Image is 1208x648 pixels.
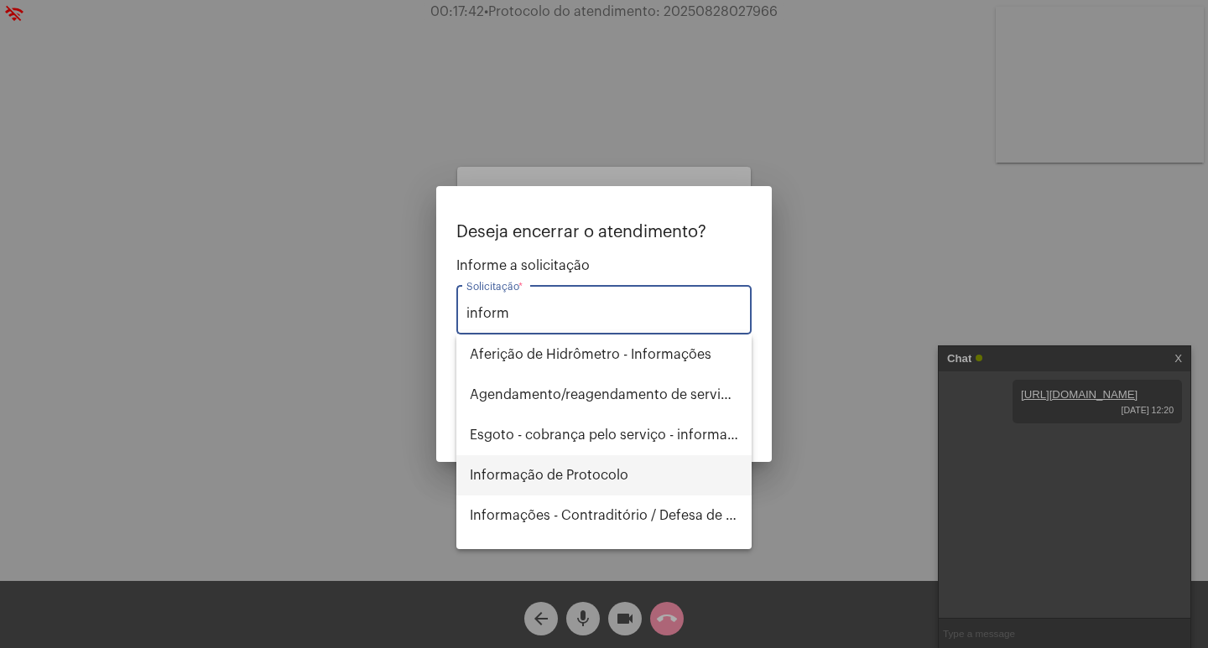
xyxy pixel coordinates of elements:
p: Deseja encerrar o atendimento? [456,223,752,241]
span: Esgoto - cobrança pelo serviço - informações [470,415,738,455]
span: Agendamento/reagendamento de serviços - informações [470,375,738,415]
span: Informe a solicitação [456,258,752,273]
span: Informação de Protocolo [470,455,738,495]
span: Aferição de Hidrômetro - Informações [470,334,738,375]
input: Buscar solicitação [466,306,742,321]
span: Informações - Contraditório / Defesa de infração [470,495,738,536]
span: Leitura - informações [470,536,738,576]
